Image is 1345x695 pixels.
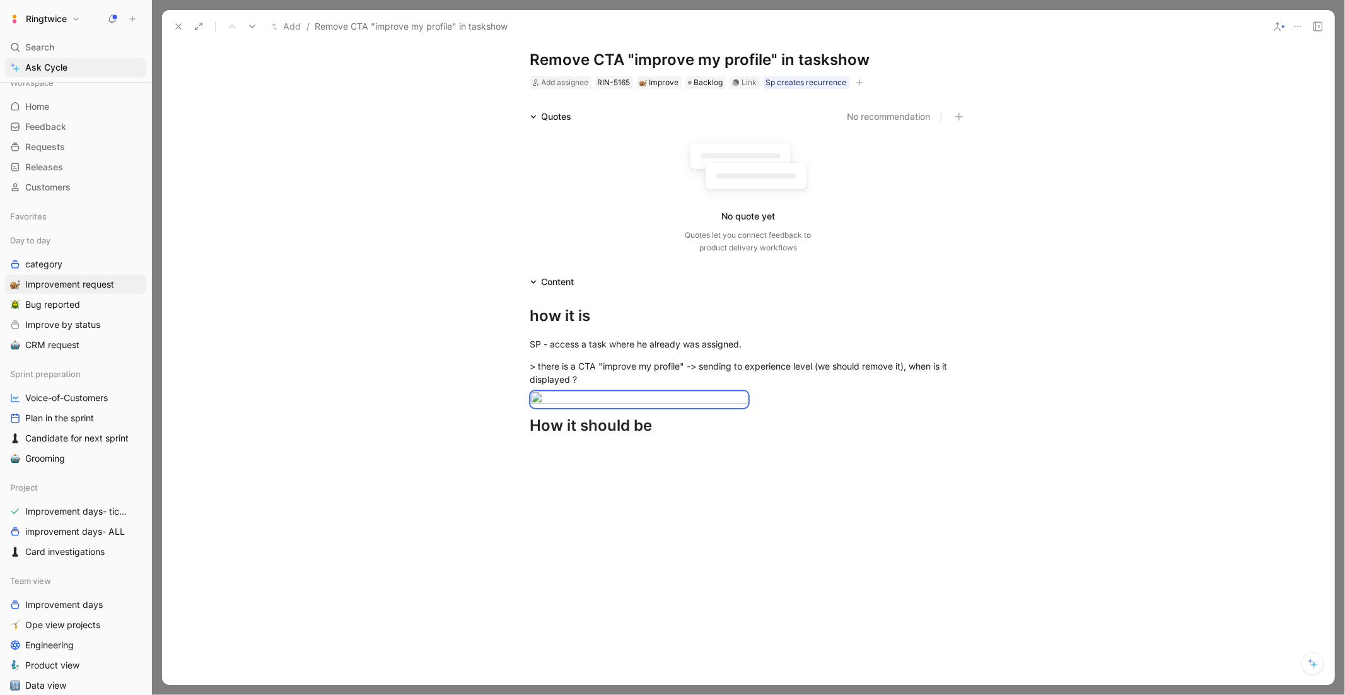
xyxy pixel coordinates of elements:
[5,616,146,634] a: 🤸Ope view projects
[25,525,125,538] span: improvement days- ALL
[25,100,49,113] span: Home
[5,365,146,383] div: Sprint preparation
[25,318,100,331] span: Improve by status
[5,10,83,28] button: RingtwiceRingtwice
[5,388,146,407] a: Voice-of-Customers
[10,300,20,310] img: 🪲
[542,109,572,124] div: Quotes
[5,137,146,156] a: Requests
[5,178,146,197] a: Customers
[25,141,65,153] span: Requests
[542,274,574,289] div: Content
[8,451,23,466] button: 🤖
[25,432,129,445] span: Candidate for next sprint
[10,620,20,630] img: 🤸
[637,76,682,89] div: 🐌Improve
[10,210,47,223] span: Favorites
[25,412,94,424] span: Plan in the sprint
[525,274,579,289] div: Content
[530,50,967,70] h1: Remove CTA "improve my profile" in taskshow
[269,19,304,34] button: Add
[25,599,103,611] span: Improvement days
[8,277,23,292] button: 🐌
[8,431,23,446] button: ♟️
[742,76,757,89] div: Link
[639,79,647,86] img: 🐌
[25,258,62,271] span: category
[5,231,146,354] div: Day to daycategory🐌Improvement request🪲Bug reportedImprove by status🤖CRM request
[8,544,23,559] button: ♟️
[766,76,847,89] div: Sp creates recurrence
[5,449,146,468] a: 🤖Grooming
[5,275,146,294] a: 🐌Improvement request
[639,76,679,89] div: Improve
[25,679,66,692] span: Data view
[5,255,146,274] a: category
[10,575,51,587] span: Team view
[5,478,146,561] div: ProjectImprovement days- tickets readyimprovement days- ALL♟️Card investigations
[10,234,50,247] span: Day to day
[5,97,146,116] a: Home
[25,60,67,75] span: Ask Cycle
[530,359,967,386] div: > there is a CTA "improve my profile" -> sending to experience level (we should remove it), when ...
[5,73,146,92] div: Workspace
[26,13,67,25] h1: Ringtwice
[5,158,146,177] a: Releases
[5,38,146,57] div: Search
[530,414,967,437] div: How it should be
[306,19,310,34] span: /
[25,505,132,518] span: Improvement days- tickets ready
[8,678,23,693] button: 🔢
[25,40,54,55] span: Search
[5,409,146,428] a: Plan in the sprint
[8,617,23,633] button: 🤸
[5,502,146,521] a: Improvement days- tickets ready
[5,231,146,250] div: Day to day
[5,429,146,448] a: ♟️Candidate for next sprint
[5,595,146,614] a: Improvement days
[25,161,63,173] span: Releases
[10,76,54,89] span: Workspace
[5,207,146,226] div: Favorites
[542,78,589,87] span: Add assignee
[10,340,20,350] img: 🤖
[25,619,100,631] span: Ope view projects
[5,636,146,655] a: Engineering
[5,542,146,561] a: ♟️Card investigations
[694,76,723,89] span: Backlog
[847,109,931,124] button: No recommendation
[598,76,631,89] div: RIN-5165
[5,571,146,590] div: Team view
[25,452,65,465] span: Grooming
[5,478,146,497] div: Project
[530,391,748,408] img: Screenshot_2025-08-13-17-18-44-96_40deb401b9ffe8e1df2f1cc5ba480b12 (1).jpg
[8,658,23,673] button: 🧞‍♂️
[5,522,146,541] a: improvement days- ALL
[5,295,146,314] a: 🪲Bug reported
[530,337,967,351] div: SP - access a task where he already was assigned.
[5,315,146,334] a: Improve by status
[25,339,79,351] span: CRM request
[5,58,146,77] a: Ask Cycle
[10,279,20,289] img: 🐌
[10,660,20,670] img: 🧞‍♂️
[525,109,577,124] div: Quotes
[721,209,775,224] div: No quote yet
[8,337,23,353] button: 🤖
[5,365,146,468] div: Sprint preparationVoice-of-CustomersPlan in the sprint♟️Candidate for next sprint🤖Grooming
[25,120,66,133] span: Feedback
[25,278,114,291] span: Improvement request
[5,656,146,675] a: 🧞‍♂️Product view
[685,229,812,254] div: Quotes let you connect feedback to product delivery workflows
[25,181,71,194] span: Customers
[530,305,967,327] div: how it is
[25,298,80,311] span: Bug reported
[25,392,108,404] span: Voice-of-Customers
[10,547,20,557] img: ♟️
[25,639,74,651] span: Engineering
[10,481,38,494] span: Project
[5,117,146,136] a: Feedback
[10,368,81,380] span: Sprint preparation
[25,546,105,558] span: Card investigations
[8,297,23,312] button: 🪲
